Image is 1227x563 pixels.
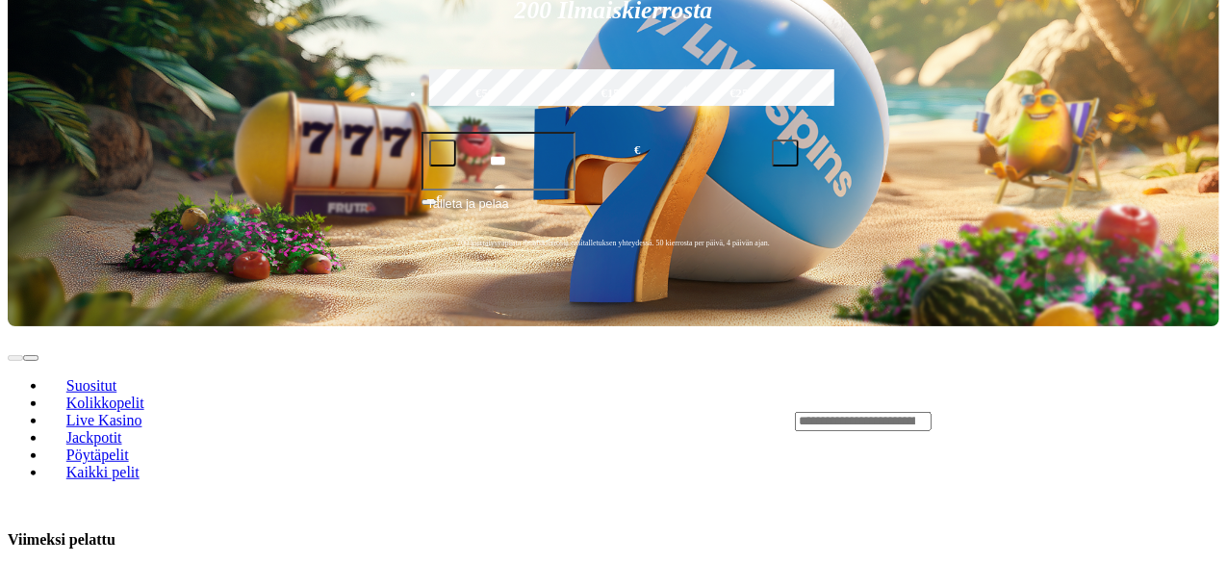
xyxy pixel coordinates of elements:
a: Live Kasino [46,406,162,435]
a: Suositut [46,371,137,400]
span: € [634,141,640,160]
h3: Viimeksi pelattu [8,530,115,549]
span: Kaikki pelit [59,464,147,480]
button: minus icon [429,140,456,166]
nav: Lobby [8,345,756,497]
a: Jackpotit [46,423,141,452]
header: Lobby [8,326,1219,515]
label: €150 [552,66,675,122]
span: Pöytäpelit [59,447,137,463]
span: Suositut [59,377,124,394]
a: Kolikkopelit [46,389,164,418]
button: next slide [23,355,38,361]
button: plus icon [772,140,799,166]
label: €250 [681,66,804,122]
button: prev slide [8,355,23,361]
span: Jackpotit [59,429,130,446]
span: € [437,192,443,204]
span: Live Kasino [59,412,150,428]
span: Talleta ja pelaa [427,194,509,229]
span: Kolikkopelit [59,395,152,411]
label: €50 [424,66,547,122]
button: Talleta ja pelaa [422,193,806,230]
input: Search [795,412,932,431]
